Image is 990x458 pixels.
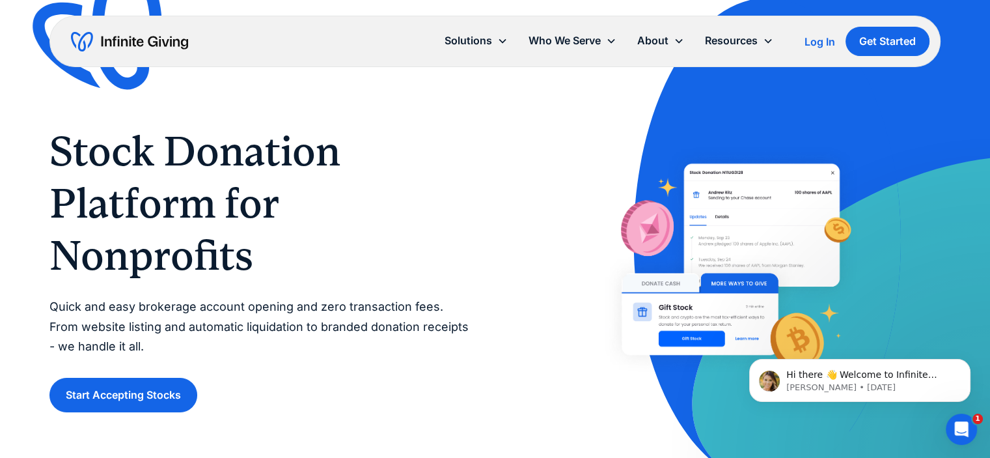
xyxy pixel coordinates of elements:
iframe: Intercom notifications message [730,332,990,423]
div: Log In [804,36,835,47]
div: Resources [705,32,758,50]
span: 1 [972,414,983,424]
div: Solutions [445,32,492,50]
div: About [627,27,694,55]
div: Who We Serve [518,27,627,55]
a: home [71,31,188,52]
div: Solutions [434,27,518,55]
iframe: Intercom live chat [946,414,977,445]
div: Who We Serve [529,32,601,50]
div: Resources [694,27,784,55]
a: Start Accepting Stocks [49,378,197,412]
a: Get Started [846,27,929,56]
img: With Infinite Giving’s stock donation platform, it’s easy for donors to give stock to your nonpro... [601,143,860,395]
p: Quick and easy brokerage account opening and zero transaction fees. From website listing and auto... [49,297,469,357]
a: Log In [804,34,835,50]
h1: Stock Donation Platform for Nonprofits [49,125,469,281]
div: About [637,32,668,50]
